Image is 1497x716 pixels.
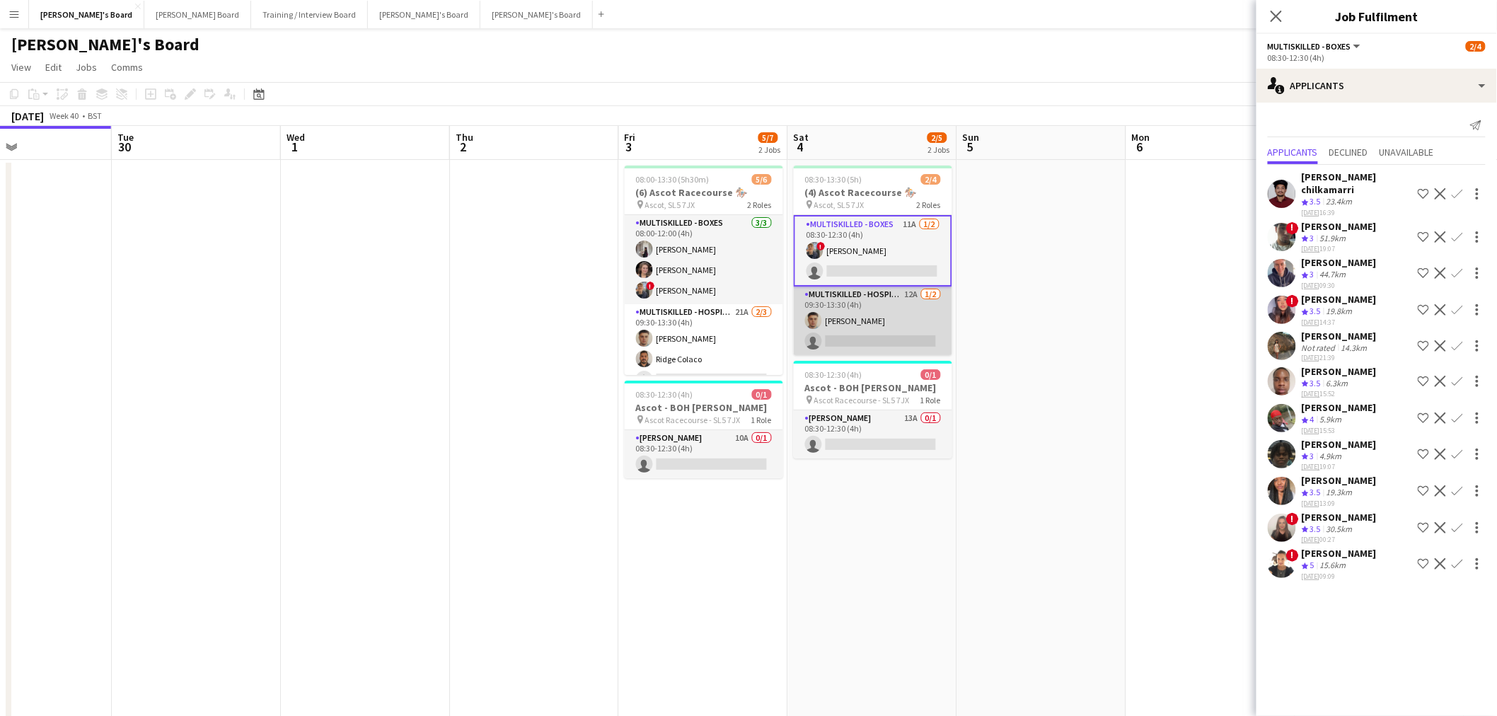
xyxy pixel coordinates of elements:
[1317,451,1345,463] div: 4.9km
[625,186,783,199] h3: (6) Ascot Racecourse 🏇🏼
[1268,147,1318,157] span: Applicants
[1317,269,1349,281] div: 44.7km
[144,1,251,28] button: [PERSON_NAME] Board
[1302,256,1377,269] div: [PERSON_NAME]
[88,110,102,121] div: BST
[794,131,809,144] span: Sat
[625,381,783,478] div: 08:30-12:30 (4h)0/1Ascot - BOH [PERSON_NAME] Ascot Racecourse - SL5 7JX1 Role[PERSON_NAME]10A0/10...
[917,200,941,210] span: 2 Roles
[921,369,941,380] span: 0/1
[1302,535,1377,544] div: 00:27
[625,166,783,375] div: 08:00-13:30 (5h30m)5/6(6) Ascot Racecourse 🏇🏼 Ascot, SL5 7JX2 RolesMultiskilled - Boxes3/308:00-1...
[1317,414,1345,426] div: 5.9km
[1302,462,1320,471] tcxspan: Call 26-09-2025 via 3CX
[1310,451,1314,461] span: 3
[1302,572,1320,581] tcxspan: Call 28-09-2025 via 3CX
[1466,41,1486,52] span: 2/4
[40,58,67,76] a: Edit
[117,131,134,144] span: Tue
[625,131,636,144] span: Fri
[1302,318,1377,327] div: 14:37
[1324,378,1351,390] div: 6.3km
[927,132,947,143] span: 2/5
[284,139,305,155] span: 1
[1324,196,1356,208] div: 23.4km
[625,430,783,478] app-card-role: [PERSON_NAME]10A0/108:30-12:30 (4h)
[1339,342,1370,353] div: 14.3km
[1286,513,1299,526] span: !
[1302,474,1377,487] div: [PERSON_NAME]
[1268,41,1363,52] button: Multiskilled - Boxes
[805,369,862,380] span: 08:30-12:30 (4h)
[1302,365,1377,378] div: [PERSON_NAME]
[29,1,144,28] button: [PERSON_NAME]'s Board
[814,200,865,210] span: Ascot, SL5 7JX
[1302,438,1377,451] div: [PERSON_NAME]
[1310,233,1314,243] span: 3
[1302,208,1412,217] div: 16:39
[794,361,952,458] app-job-card: 08:30-12:30 (4h)0/1Ascot - BOH [PERSON_NAME] Ascot Racecourse - SL5 7JX1 Role[PERSON_NAME]13A0/10...
[1256,69,1497,103] div: Applicants
[1132,131,1150,144] span: Mon
[1380,147,1434,157] span: Unavailable
[752,389,772,400] span: 0/1
[645,415,741,425] span: Ascot Racecourse - SL5 7JX
[928,144,950,155] div: 2 Jobs
[1268,52,1486,63] div: 08:30-12:30 (4h)
[1324,524,1356,536] div: 30.5km
[1302,244,1377,253] div: 19:07
[115,139,134,155] span: 30
[453,139,473,155] span: 2
[1302,281,1320,290] tcxspan: Call 24-09-2025 via 3CX
[794,166,952,355] div: 08:30-13:30 (5h)2/4(4) Ascot Racecourse 🏇🏼 Ascot, SL5 7JX2 RolesMultiskilled - Boxes11A1/208:30-1...
[758,132,778,143] span: 5/7
[636,389,693,400] span: 08:30-12:30 (4h)
[625,304,783,393] app-card-role: Multiskilled - Hospitality21A2/309:30-13:30 (4h)[PERSON_NAME]Ridge Colaco
[111,61,143,74] span: Comms
[456,131,473,144] span: Thu
[794,186,952,199] h3: (4) Ascot Racecourse 🏇🏼
[1302,535,1320,544] tcxspan: Call 28-09-2025 via 3CX
[1302,342,1339,353] div: Not rated
[1302,353,1377,362] div: 21:39
[759,144,781,155] div: 2 Jobs
[920,395,941,405] span: 1 Role
[11,34,200,55] h1: [PERSON_NAME]'s Board
[47,110,82,121] span: Week 40
[1302,499,1377,508] div: 13:09
[1302,293,1377,306] div: [PERSON_NAME]
[1324,487,1356,499] div: 19.3km
[1302,171,1412,196] div: [PERSON_NAME] chilkamarri
[1302,389,1377,398] div: 15:52
[1329,147,1368,157] span: Declined
[1310,306,1321,316] span: 3.5
[1302,281,1377,290] div: 09:30
[1268,41,1351,52] span: Multiskilled - Boxes
[1302,462,1377,471] div: 19:07
[1302,547,1377,560] div: [PERSON_NAME]
[805,174,862,185] span: 08:30-13:30 (5h)
[368,1,480,28] button: [PERSON_NAME]'s Board
[625,215,783,304] app-card-role: Multiskilled - Boxes3/308:00-12:00 (4h)[PERSON_NAME][PERSON_NAME]![PERSON_NAME]
[794,215,952,287] app-card-role: Multiskilled - Boxes11A1/208:30-12:30 (4h)![PERSON_NAME]
[1302,499,1320,508] tcxspan: Call 27-09-2025 via 3CX
[1302,244,1320,253] tcxspan: Call 23-09-2025 via 3CX
[1256,7,1497,25] h3: Job Fulfilment
[963,131,980,144] span: Sun
[45,61,62,74] span: Edit
[1302,426,1377,435] div: 15:53
[1310,487,1321,497] span: 3.5
[1302,353,1320,362] tcxspan: Call 25-09-2025 via 3CX
[1302,401,1377,414] div: [PERSON_NAME]
[1286,222,1299,235] span: !
[11,109,44,123] div: [DATE]
[794,381,952,394] h3: Ascot - BOH [PERSON_NAME]
[1310,378,1321,388] span: 3.5
[748,200,772,210] span: 2 Roles
[1302,330,1377,342] div: [PERSON_NAME]
[645,200,695,210] span: Ascot, SL5 7JX
[1302,208,1320,217] tcxspan: Call 23-09-2025 via 3CX
[1310,524,1321,534] span: 3.5
[794,410,952,458] app-card-role: [PERSON_NAME]13A0/108:30-12:30 (4h)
